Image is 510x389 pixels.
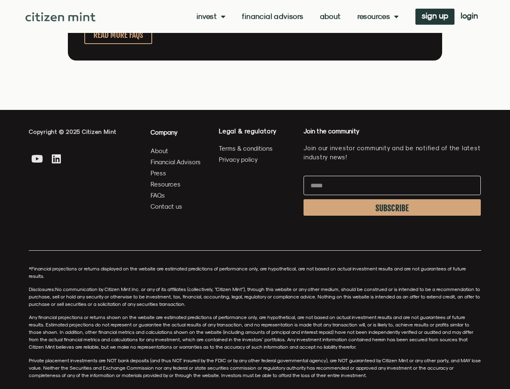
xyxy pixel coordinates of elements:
span: SUBSCRIBE [376,205,409,212]
a: About [151,146,201,156]
h4: Company [151,127,201,137]
span: Press [151,168,166,178]
span: Privacy policy [219,154,258,165]
h4: Join the community [304,127,481,135]
a: Contact us [151,201,201,212]
span: Contact us [151,201,182,212]
p: *Financial projections or returns displayed on the website are estimated predictions of performan... [29,265,481,280]
p: Join our investor community and be notified of the latest industry news! [304,144,481,162]
h4: Legal & regulatory [219,127,295,135]
span: FAQs [151,190,165,200]
a: FAQs [151,190,201,200]
form: Newsletter [304,176,481,220]
span: sign up [422,13,448,19]
a: About [320,12,341,21]
a: Privacy policy [219,154,295,165]
span: Any financial projections or returns shown on the website are estimated predictions of performanc... [29,314,473,350]
img: Citizen Mint [25,12,95,21]
a: login [454,9,484,25]
a: Financial Advisors [242,12,303,21]
span: About [151,146,168,156]
span: Private placement investments are NOT bank deposits (and thus NOT insured by the FDIC or by any o... [29,357,481,378]
a: Invest [197,12,226,21]
span: Copyright © 2025 Citizen Mint [29,128,116,135]
button: SUBSCRIBE [304,199,481,216]
span: Resources [151,179,181,189]
span: READ MORE FAQs [93,30,143,40]
a: sign up [415,9,454,25]
span: No communication by Citizen Mint Inc. or any of its affiliates (collectively, “Citizen Mint”), th... [29,286,480,307]
a: READ MORE FAQs [84,26,152,44]
span: login [461,13,478,19]
span: Terms & conditions [219,143,273,154]
a: Resources [357,12,399,21]
a: Press [151,168,201,178]
a: Resources [151,179,201,189]
a: Financial Advisors [151,157,201,167]
nav: Menu [197,12,399,21]
p: Disclosures: [29,286,481,308]
a: Terms & conditions [219,143,295,154]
